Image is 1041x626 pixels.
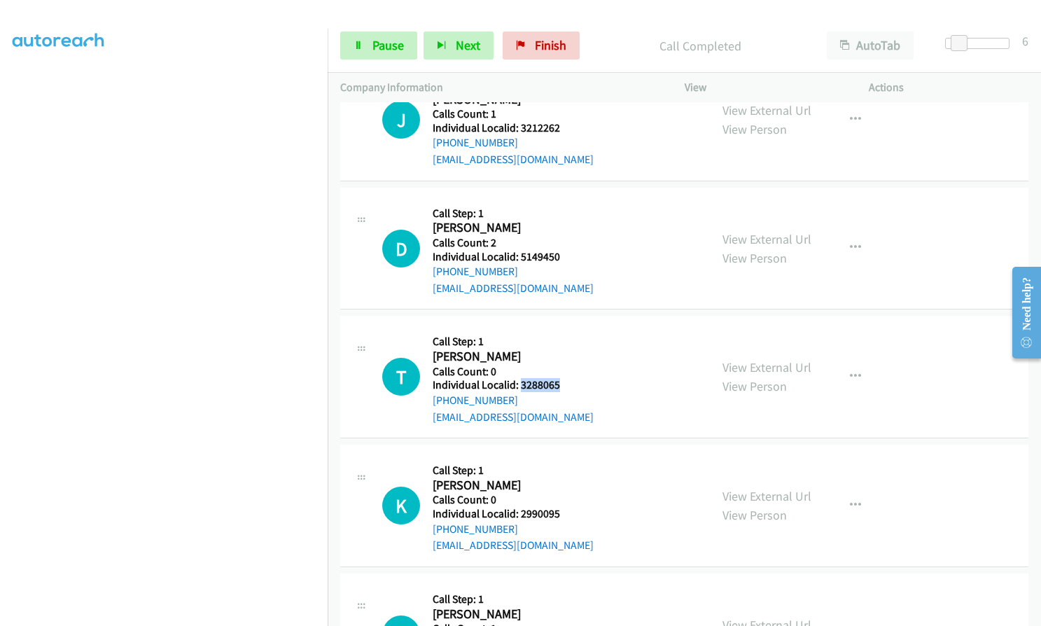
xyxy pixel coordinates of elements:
span: Next [456,37,480,53]
h5: Calls Count: 0 [433,493,594,507]
button: AutoTab [827,32,914,60]
div: 6 [1022,32,1028,50]
a: View External Url [722,488,811,504]
h2: [PERSON_NAME] [433,349,574,365]
a: [EMAIL_ADDRESS][DOMAIN_NAME] [433,281,594,295]
h1: D [382,230,420,267]
a: View External Url [722,231,811,247]
a: View External Url [722,359,811,375]
h2: [PERSON_NAME] [433,478,574,494]
h5: Individual Localid: 5149450 [433,250,594,264]
a: [PHONE_NUMBER] [433,394,518,407]
h5: Calls Count: 2 [433,236,594,250]
h5: Individual Localid: 3288065 [433,378,594,392]
a: View External Url [722,102,811,118]
a: [PHONE_NUMBER] [433,136,518,149]
button: Next [424,32,494,60]
h5: Call Step: 1 [433,592,594,606]
a: [EMAIL_ADDRESS][DOMAIN_NAME] [433,153,594,166]
a: View Person [722,378,787,394]
iframe: Resource Center [1000,257,1041,368]
h2: [PERSON_NAME] [433,606,574,622]
div: The call is yet to be attempted [382,230,420,267]
h5: Call Step: 1 [433,335,594,349]
p: Call Completed [599,36,802,55]
h5: Individual Localid: 2990095 [433,507,594,521]
p: Company Information [340,79,659,96]
h2: [PERSON_NAME] [433,220,574,236]
h5: Call Step: 1 [433,464,594,478]
a: View Person [722,250,787,266]
p: View [685,79,844,96]
span: Finish [535,37,566,53]
div: The call is yet to be attempted [382,358,420,396]
h5: Individual Localid: 3212262 [433,121,594,135]
h5: Call Step: 1 [433,207,594,221]
a: [PHONE_NUMBER] [433,265,518,278]
h1: K [382,487,420,524]
h1: T [382,358,420,396]
h5: Calls Count: 1 [433,107,594,121]
a: Finish [503,32,580,60]
a: View Person [722,121,787,137]
a: [EMAIL_ADDRESS][DOMAIN_NAME] [433,410,594,424]
a: View Person [722,507,787,523]
div: The call is yet to be attempted [382,487,420,524]
h5: Calls Count: 0 [433,365,594,379]
span: Pause [372,37,404,53]
a: [EMAIL_ADDRESS][DOMAIN_NAME] [433,538,594,552]
a: Pause [340,32,417,60]
p: Actions [869,79,1028,96]
h1: J [382,101,420,139]
a: [PHONE_NUMBER] [433,522,518,536]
